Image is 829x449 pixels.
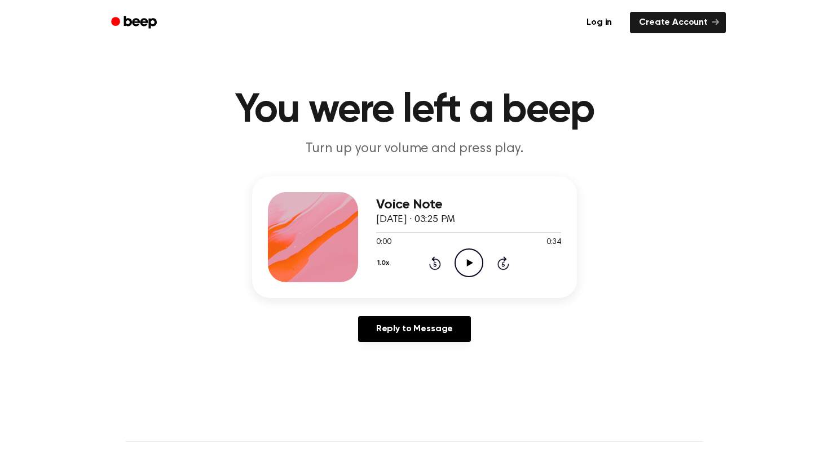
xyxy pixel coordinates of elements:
a: Reply to Message [358,316,471,342]
p: Turn up your volume and press play. [198,140,631,158]
button: 1.0x [376,254,393,273]
a: Beep [103,12,167,34]
span: 0:00 [376,237,391,248]
span: [DATE] · 03:25 PM [376,215,455,225]
h1: You were left a beep [126,90,703,131]
a: Create Account [630,12,726,33]
h3: Voice Note [376,197,561,212]
span: 0:34 [546,237,561,248]
a: Log in [575,10,623,35]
